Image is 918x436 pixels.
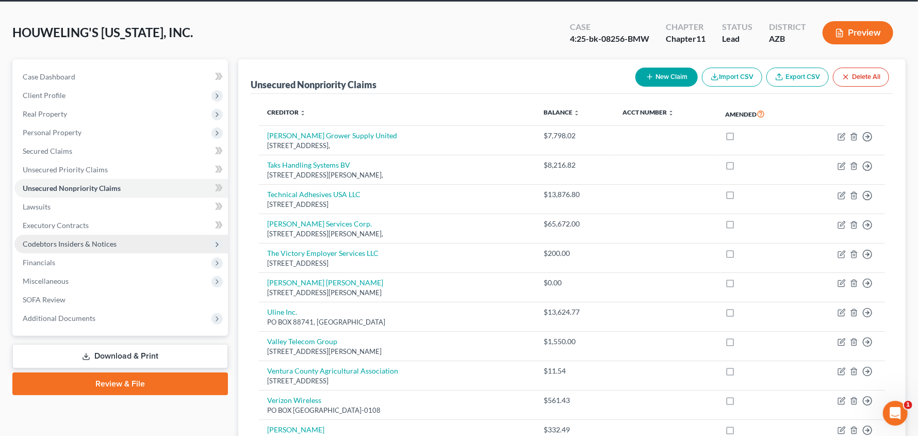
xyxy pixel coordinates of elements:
span: Miscellaneous [23,277,69,285]
a: Secured Claims [14,142,228,160]
a: Valley Telecom Group [267,337,337,346]
span: SOFA Review [23,295,65,304]
span: Real Property [23,109,67,118]
div: 4:25-bk-08256-BMW [570,33,649,45]
a: The Victory Employer Services LLC [267,249,379,257]
div: Case [570,21,649,33]
div: [STREET_ADDRESS] [267,200,527,209]
span: Secured Claims [23,147,72,155]
div: $561.43 [544,395,606,406]
div: $8,216.82 [544,160,606,170]
button: Preview [823,21,893,44]
div: Status [722,21,752,33]
div: [STREET_ADDRESS][PERSON_NAME] [267,347,527,357]
span: Personal Property [23,128,81,137]
a: Ventura County Agricultural Association [267,366,398,375]
span: Codebtors Insiders & Notices [23,239,117,248]
div: AZB [769,33,806,45]
div: PO BOX 88741, [GEOGRAPHIC_DATA] [267,317,527,327]
i: unfold_more [573,110,580,116]
a: Case Dashboard [14,68,228,86]
a: Executory Contracts [14,216,228,235]
span: Additional Documents [23,314,95,322]
div: Chapter [666,33,706,45]
a: Uline Inc. [267,308,297,316]
button: New Claim [635,68,698,87]
div: District [769,21,806,33]
div: [STREET_ADDRESS][PERSON_NAME], [267,229,527,239]
a: Review & File [12,373,228,395]
span: Executory Contracts [23,221,89,230]
div: $332.49 [544,425,606,435]
div: [STREET_ADDRESS], [267,141,527,151]
div: $0.00 [544,278,606,288]
a: Export CSV [766,68,829,87]
a: Unsecured Nonpriority Claims [14,179,228,198]
iframe: Intercom live chat [883,401,908,426]
a: Acct Number unfold_more [623,108,675,116]
div: Lead [722,33,752,45]
div: PO BOX [GEOGRAPHIC_DATA]-0108 [267,406,527,415]
th: Amended [717,102,801,126]
span: 1 [904,401,912,409]
span: Financials [23,258,55,267]
a: Technical Adhesives USA LLC [267,190,360,199]
a: SOFA Review [14,290,228,309]
a: Lawsuits [14,198,228,216]
a: Unsecured Priority Claims [14,160,228,179]
span: Client Profile [23,91,65,100]
div: Chapter [666,21,706,33]
a: Taks Handling Systems BV [267,160,350,169]
button: Import CSV [702,68,762,87]
a: Creditor unfold_more [267,108,306,116]
div: $7,798.02 [544,131,606,141]
span: HOUWELING'S [US_STATE], INC. [12,25,193,40]
div: [STREET_ADDRESS] [267,259,527,268]
div: [STREET_ADDRESS] [267,376,527,386]
a: [PERSON_NAME] Services Corp. [267,219,372,228]
div: $1,550.00 [544,336,606,347]
div: $65,672.00 [544,219,606,229]
a: Download & Print [12,344,228,368]
a: [PERSON_NAME] [267,425,324,434]
span: 11 [696,34,706,43]
a: Verizon Wireless [267,396,321,405]
span: Lawsuits [23,202,51,211]
span: Unsecured Priority Claims [23,165,108,174]
div: $200.00 [544,248,606,259]
i: unfold_more [300,110,306,116]
a: Balance unfold_more [544,108,580,116]
div: [STREET_ADDRESS][PERSON_NAME], [267,170,527,180]
div: $11.54 [544,366,606,376]
a: [PERSON_NAME] [PERSON_NAME] [267,278,383,287]
a: [PERSON_NAME] Grower Supply United [267,131,397,140]
div: [STREET_ADDRESS][PERSON_NAME] [267,288,527,298]
span: Case Dashboard [23,72,75,81]
div: Unsecured Nonpriority Claims [251,78,376,91]
button: Delete All [833,68,889,87]
i: unfold_more [668,110,675,116]
div: $13,876.80 [544,189,606,200]
span: Unsecured Nonpriority Claims [23,184,121,192]
div: $13,624.77 [544,307,606,317]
